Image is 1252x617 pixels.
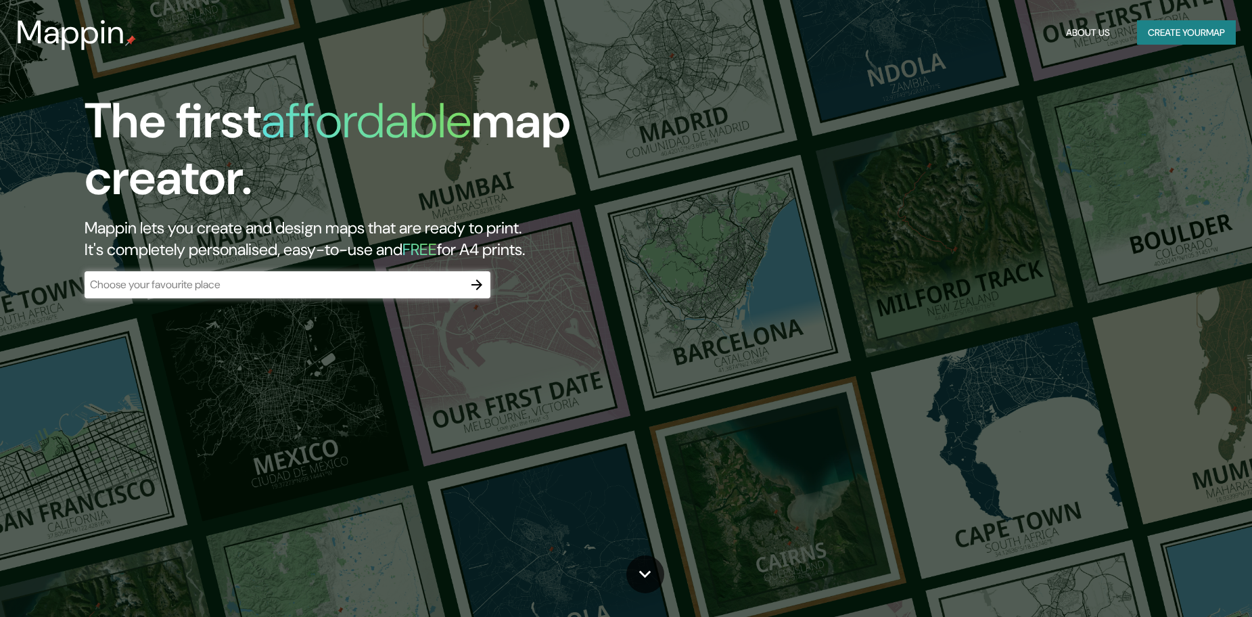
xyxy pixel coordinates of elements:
h3: Mappin [16,14,125,51]
h1: The first map creator. [85,93,711,217]
button: Create yourmap [1137,20,1236,45]
input: Choose your favourite place [85,277,463,292]
img: mappin-pin [125,35,136,46]
button: About Us [1061,20,1115,45]
h2: Mappin lets you create and design maps that are ready to print. It's completely personalised, eas... [85,217,711,260]
h1: affordable [261,89,471,152]
h5: FREE [402,239,437,260]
